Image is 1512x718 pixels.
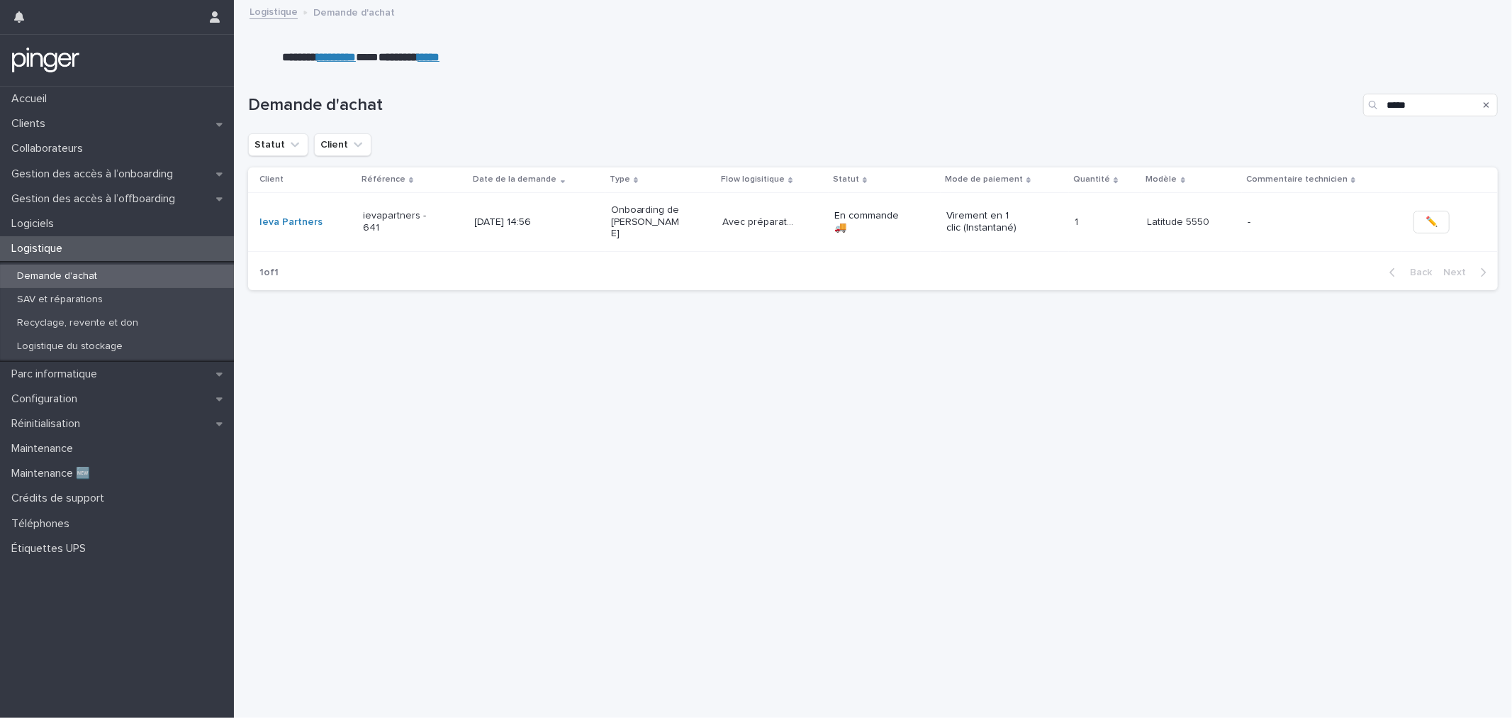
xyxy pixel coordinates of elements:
[1248,216,1389,228] p: -
[1073,172,1110,187] p: Quantité
[363,210,434,234] p: ievapartners - 641
[6,341,134,353] p: Logistique du stockage
[721,172,785,187] p: Flow logisitique
[6,517,81,531] p: Téléphones
[11,46,80,74] img: mTgBEunGTSyRkCgitkcU
[6,242,74,255] p: Logistique
[250,3,298,19] a: Logistique
[259,172,284,187] p: Client
[1378,266,1438,279] button: Back
[6,492,116,505] p: Crédits de support
[6,442,84,455] p: Maintenance
[6,270,108,282] p: Demande d'achat
[313,4,395,19] p: Demande d'achat
[6,117,57,131] p: Clients
[1075,214,1081,228] p: 1
[248,133,308,156] button: Statut
[314,133,371,156] button: Client
[6,417,91,431] p: Réinitialisation
[1246,172,1348,187] p: Commentaire technicien
[610,172,630,187] p: Type
[1146,172,1177,187] p: Modèle
[1401,267,1432,277] span: Back
[6,392,89,406] p: Configuration
[6,92,58,106] p: Accueil
[1443,267,1474,277] span: Next
[1438,266,1498,279] button: Next
[6,467,101,480] p: Maintenance 🆕
[6,317,150,329] p: Recyclage, revente et don
[6,167,184,181] p: Gestion des accès à l’onboarding
[6,294,114,306] p: SAV et réparations
[474,172,557,187] p: Date de la demande
[6,368,108,381] p: Parc informatique
[833,172,859,187] p: Statut
[6,217,65,231] p: Logiciels
[722,214,796,228] p: Avec préparation 🛠️
[834,210,905,234] p: En commande 🚚​
[611,204,682,240] p: Onboarding de [PERSON_NAME]
[1148,216,1219,228] p: Latitude 5550
[362,172,405,187] p: Référence
[6,192,186,206] p: Gestion des accès à l’offboarding
[6,542,97,556] p: Étiquettes UPS
[259,216,323,228] a: Ieva Partners
[248,192,1498,251] tr: Ieva Partners ievapartners - 641[DATE] 14:56Onboarding de [PERSON_NAME]Avec préparation 🛠️Avec pr...
[1363,94,1498,116] input: Search
[1426,215,1438,229] span: ✏️
[1413,211,1450,233] button: ✏️
[475,216,546,228] p: [DATE] 14:56
[945,172,1023,187] p: Mode de paiement
[6,142,94,155] p: Collaborateurs
[248,255,290,290] p: 1 of 1
[946,210,1017,234] p: Virement en 1 clic (Instantané)
[248,95,1357,116] h1: Demande d'achat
